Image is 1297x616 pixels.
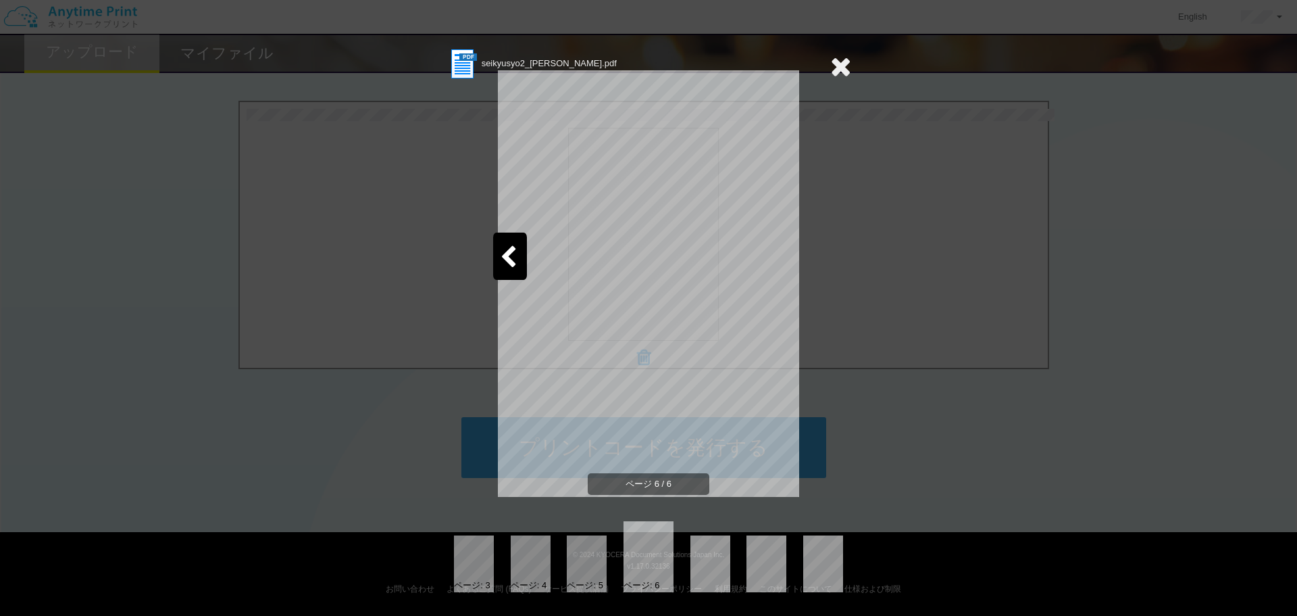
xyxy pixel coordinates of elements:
div: ページ: 3 [454,579,490,592]
div: ページ: 4 [511,579,546,592]
span: ページ 6 / 6 [588,473,709,496]
div: ページ: 6 [624,579,659,592]
span: seikyusyo2_[PERSON_NAME].pdf [482,58,617,68]
div: ページ: 5 [567,579,603,592]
